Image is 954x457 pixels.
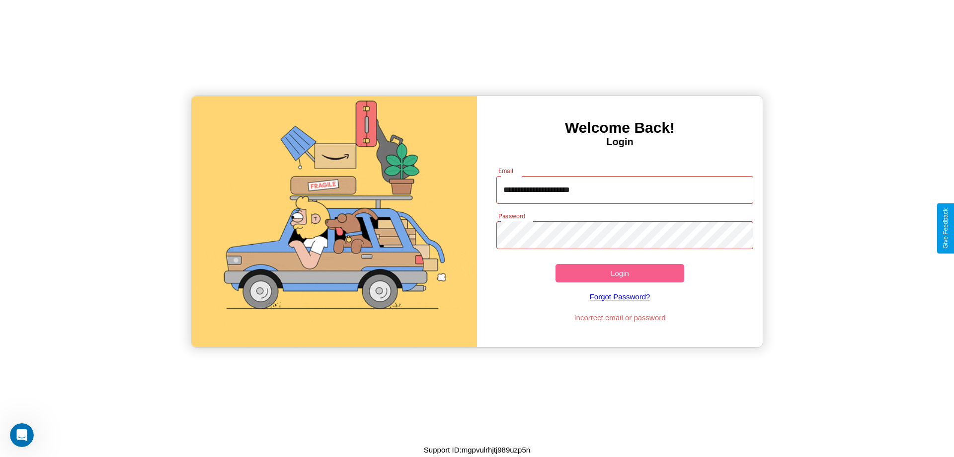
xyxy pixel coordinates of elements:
a: Forgot Password? [491,282,749,311]
img: gif [191,96,477,347]
h3: Welcome Back! [477,119,763,136]
button: Login [556,264,684,282]
div: Give Feedback [942,208,949,249]
label: Password [498,212,525,220]
label: Email [498,167,514,175]
p: Incorrect email or password [491,311,749,324]
iframe: Intercom live chat [10,423,34,447]
p: Support ID: mgpvulrhjtj989uzp5n [424,443,530,457]
h4: Login [477,136,763,148]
